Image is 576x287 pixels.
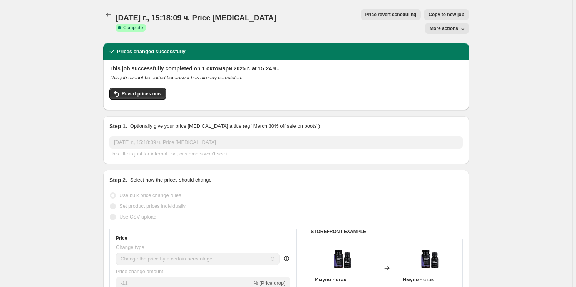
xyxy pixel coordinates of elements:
button: Price revert scheduling [361,9,421,20]
div: help [283,255,290,262]
span: Price change amount [116,269,163,274]
span: Use bulk price change rules [119,192,181,198]
h2: Step 2. [109,176,127,184]
span: This title is just for internal use, customers won't see it [109,151,229,157]
span: Set product prices individually [119,203,186,209]
p: Optionally give your price [MEDICAL_DATA] a title (eg "March 30% off sale on boots") [130,122,320,130]
span: Complete [123,25,143,31]
input: 30% off holiday sale [109,136,463,149]
button: Revert prices now [109,88,166,100]
span: % (Price drop) [253,280,285,286]
button: More actions [425,23,469,34]
span: Revert prices now [122,91,161,97]
h2: Step 1. [109,122,127,130]
h2: This job successfully completed on 1 октомври 2025 г. at 15:24 ч.. [109,65,463,72]
span: Use CSV upload [119,214,156,220]
span: [DATE] г., 15:18:09 ч. Price [MEDICAL_DATA] [116,13,276,22]
span: Имуно - стак [315,277,346,282]
img: immuno-boost-super-antioxidant-vita_80x.webp [415,243,446,274]
span: Change type [116,244,144,250]
img: immuno-boost-super-antioxidant-vita_80x.webp [328,243,358,274]
p: Select how the prices should change [130,176,212,184]
span: Имуно - стак [403,277,434,282]
span: Copy to new job [429,12,464,18]
h3: Price [116,235,127,241]
span: More actions [430,25,458,32]
span: Price revert scheduling [365,12,417,18]
h2: Prices changed successfully [117,48,186,55]
i: This job cannot be edited because it has already completed. [109,75,243,80]
button: Copy to new job [424,9,469,20]
button: Price change jobs [103,9,114,20]
h6: STOREFRONT EXAMPLE [311,229,463,235]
